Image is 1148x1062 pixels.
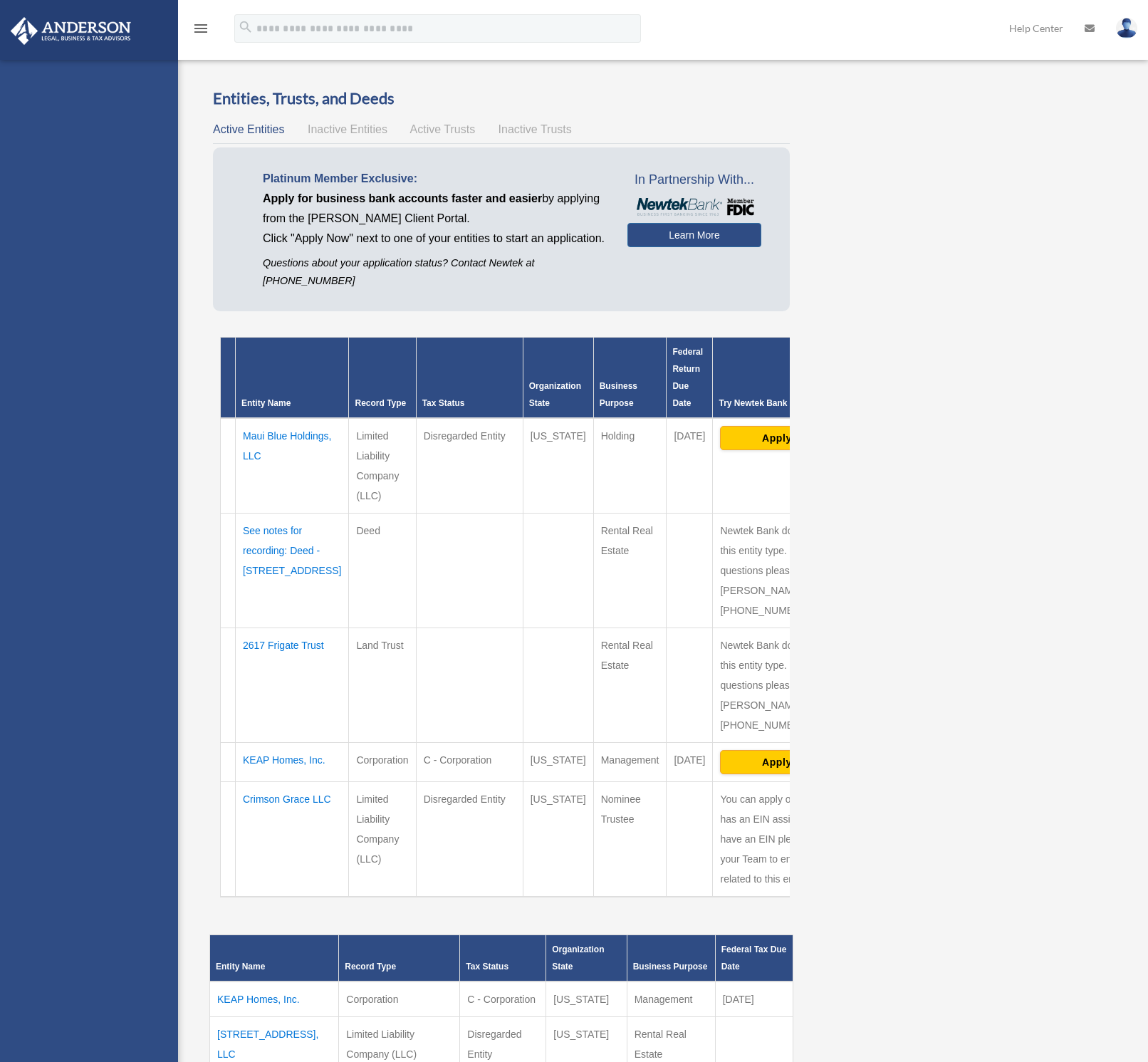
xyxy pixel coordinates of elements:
th: Tax Status [416,338,523,419]
td: Deed [349,514,416,628]
td: [US_STATE] [523,743,593,782]
td: [DATE] [667,418,713,514]
td: 2617 Frigate Trust [236,628,349,743]
button: Apply Now [720,750,859,774]
td: Newtek Bank does not support this entity type. If you have questions please contact [PERSON_NAME]... [713,628,867,743]
th: Federal Tax Due Date [715,935,793,982]
td: [DATE] [715,982,793,1017]
button: Apply Now [720,426,859,450]
h3: Entities, Trusts, and Deeds [213,88,790,110]
td: KEAP Homes, Inc. [236,743,349,782]
td: Management [593,743,667,782]
div: Try Newtek Bank [719,395,860,412]
td: You can apply once this entity has an EIN assigned. If you have an EIN please contact your Team t... [713,782,867,897]
td: [US_STATE] [523,418,593,514]
td: [US_STATE] [546,982,627,1017]
td: Nominee Trustee [593,782,667,897]
td: C - Corporation [460,982,546,1017]
td: KEAP Homes, Inc. [210,982,339,1017]
p: Platinum Member Exclusive: [263,169,606,189]
td: Corporation [339,982,460,1017]
span: Active Entities [213,123,284,135]
td: Holding [593,418,667,514]
p: by applying from the [PERSON_NAME] Client Portal. [263,189,606,229]
th: Organization State [546,935,627,982]
th: Record Type [349,338,416,419]
p: Click "Apply Now" next to one of your entities to start an application. [263,229,606,249]
th: Tax Status [460,935,546,982]
i: search [238,19,254,35]
span: Inactive Entities [308,123,387,135]
span: Active Trusts [410,123,476,135]
td: Corporation [349,743,416,782]
td: Limited Liability Company (LLC) [349,418,416,514]
td: Disregarded Entity [416,782,523,897]
span: Inactive Trusts [499,123,572,135]
th: Entity Name [210,935,339,982]
th: Business Purpose [593,338,667,419]
td: Disregarded Entity [416,418,523,514]
td: Newtek Bank does not support this entity type. If you have questions please contact [PERSON_NAME]... [713,514,867,628]
a: menu [192,25,209,37]
th: Organization State [523,338,593,419]
td: See notes for recording: Deed - [STREET_ADDRESS] [236,514,349,628]
td: Maui Blue Holdings, LLC [236,418,349,514]
td: [DATE] [667,743,713,782]
p: Questions about your application status? Contact Newtek at [PHONE_NUMBER] [263,254,606,290]
a: Learn More [627,223,761,247]
img: User Pic [1116,18,1137,38]
td: Management [627,982,715,1017]
td: Crimson Grace LLC [236,782,349,897]
td: Limited Liability Company (LLC) [349,782,416,897]
img: NewtekBankLogoSM.png [635,198,754,216]
i: menu [192,20,209,37]
th: Business Purpose [627,935,715,982]
td: [US_STATE] [523,782,593,897]
th: Federal Return Due Date [667,338,713,419]
span: Apply for business bank accounts faster and easier [263,192,542,204]
td: Rental Real Estate [593,514,667,628]
td: Land Trust [349,628,416,743]
img: Anderson Advisors Platinum Portal [6,17,135,45]
th: Record Type [339,935,460,982]
td: Rental Real Estate [593,628,667,743]
span: In Partnership With... [627,169,761,192]
td: C - Corporation [416,743,523,782]
th: Entity Name [236,338,349,419]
